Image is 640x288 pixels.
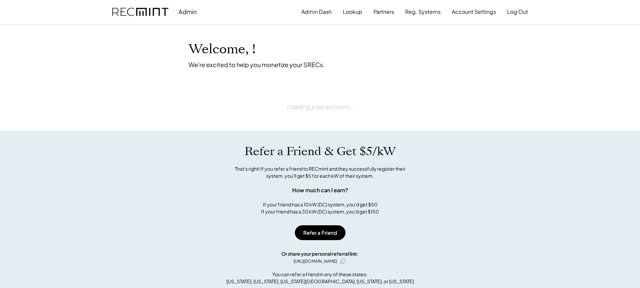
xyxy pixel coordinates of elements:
[245,144,396,159] h1: Refer a Friend & Get $5/kW
[507,5,528,19] button: Log Out
[295,225,345,240] button: Refer a Friend
[301,5,332,19] button: Admin Dash
[281,250,359,257] div: Or share your personal referral link:
[189,41,273,57] h1: Welcome, !
[189,61,325,68] div: We're excited to help you monetize your SRECs.
[286,85,354,127] div: Loading your account...
[373,5,394,19] button: Partners
[294,258,337,264] div: [URL][DOMAIN_NAME]
[339,257,347,265] button: click to copy
[261,201,379,215] div: If your friend has a 10 kW (DC) system, you'd get $50 If your friend has a 30 kW (DC) system, you...
[226,271,414,285] div: You can refer a friend in any of these states: [US_STATE], [US_STATE], [US_STATE][GEOGRAPHIC_DATA...
[452,5,496,19] button: Account Settings
[178,8,197,16] div: Admin
[292,186,348,194] div: How much can I earn?
[405,5,441,19] button: Reg. Systems
[227,165,413,179] div: That's right! If you refer a friend to RECmint and they successfully register their system, you'l...
[112,8,168,16] img: recmint-logotype%403x.png
[343,5,362,19] button: Lookup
